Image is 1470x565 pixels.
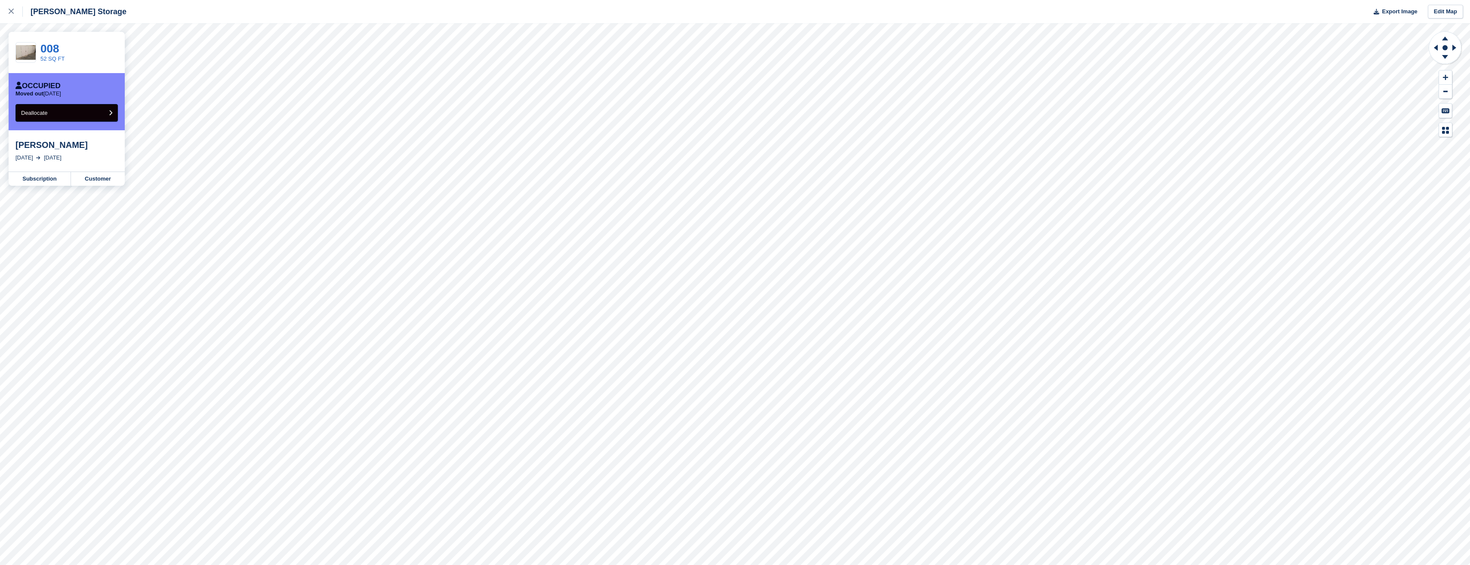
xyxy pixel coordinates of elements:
a: 52 SQ FT [40,55,65,62]
div: [DATE] [15,154,33,162]
span: Moved out [15,90,43,97]
img: thumbnail_IMG_5024.jpg [16,45,36,60]
button: Map Legend [1439,123,1452,137]
button: Export Image [1368,5,1418,19]
button: Deallocate [15,104,118,122]
div: [PERSON_NAME] [15,140,118,150]
button: Zoom In [1439,71,1452,85]
p: [DATE] [15,90,61,97]
div: [DATE] [44,154,62,162]
a: 008 [40,42,59,55]
a: Customer [71,172,125,186]
span: Export Image [1382,7,1417,16]
span: Deallocate [21,110,47,116]
img: arrow-right-light-icn-cde0832a797a2874e46488d9cf13f60e5c3a73dbe684e267c42b8395dfbc2abf.svg [36,156,40,160]
div: Occupied [15,82,61,90]
button: Keyboard Shortcuts [1439,104,1452,118]
a: Subscription [9,172,71,186]
button: Zoom Out [1439,85,1452,99]
a: Edit Map [1428,5,1463,19]
div: [PERSON_NAME] Storage [23,6,126,17]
